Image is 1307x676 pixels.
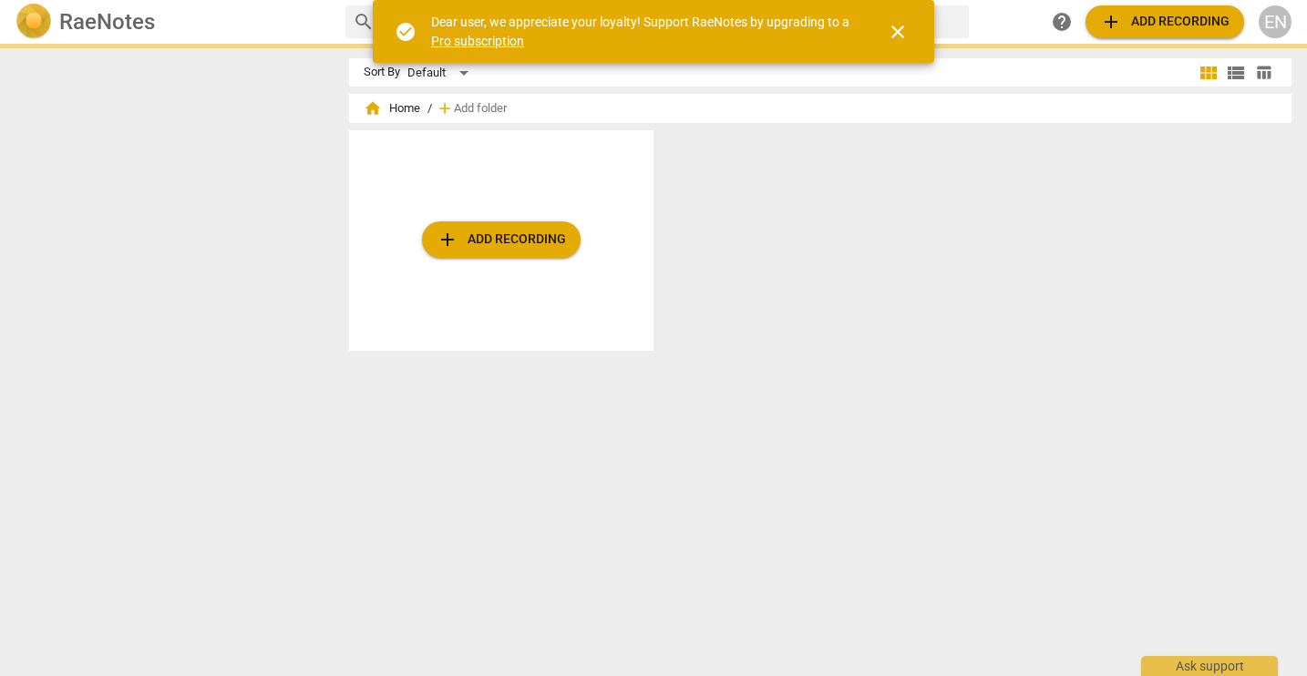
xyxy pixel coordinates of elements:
[1086,5,1244,38] button: Upload
[1051,11,1073,33] span: help
[1259,5,1292,38] button: EN
[1225,62,1247,84] span: view_list
[15,4,52,40] img: Logo
[1100,11,1230,33] span: Add recording
[876,10,920,54] button: Close
[436,99,454,118] span: add
[431,34,524,48] a: Pro subscription
[887,21,909,43] span: close
[15,4,331,40] a: LogoRaeNotes
[437,229,566,251] span: Add recording
[364,66,400,79] div: Sort By
[1222,59,1250,87] button: List view
[1045,5,1078,38] a: Help
[1100,11,1122,33] span: add
[437,229,458,251] span: add
[59,9,155,35] h2: RaeNotes
[407,58,475,87] div: Default
[427,102,432,116] span: /
[395,21,417,43] span: check_circle
[1198,62,1220,84] span: view_module
[1250,59,1277,87] button: Table view
[1141,656,1278,676] div: Ask support
[454,102,507,116] span: Add folder
[1195,59,1222,87] button: Tile view
[431,13,854,50] div: Dear user, we appreciate your loyalty! Support RaeNotes by upgrading to a
[364,99,420,118] span: Home
[353,11,375,33] span: search
[1255,64,1272,81] span: table_chart
[364,99,382,118] span: home
[422,221,581,258] button: Upload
